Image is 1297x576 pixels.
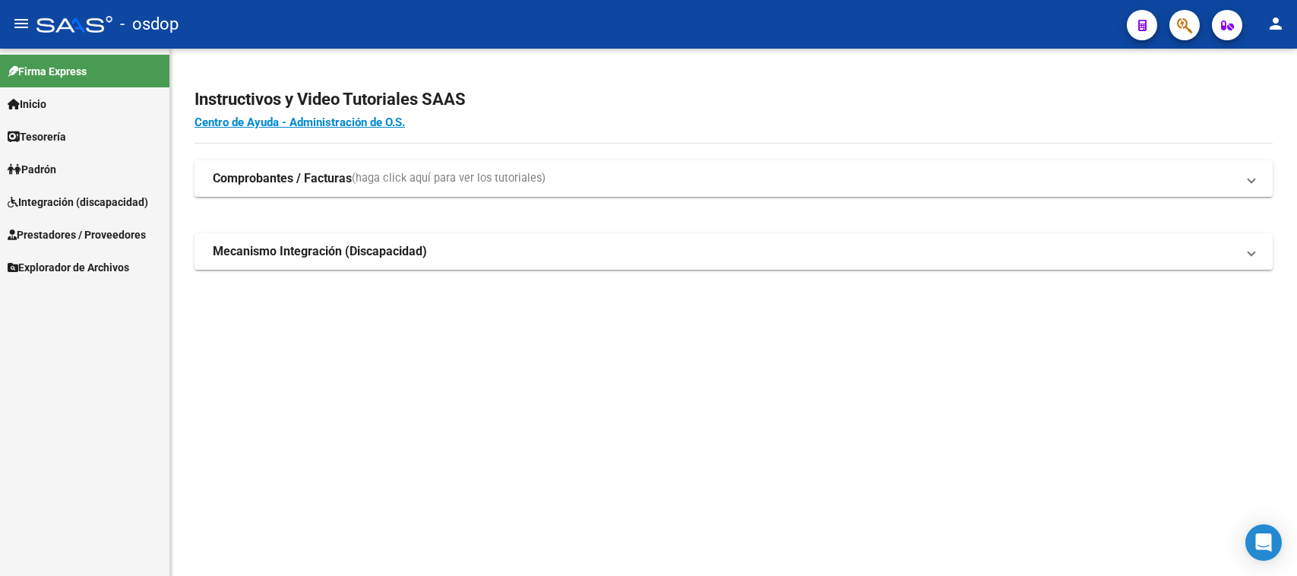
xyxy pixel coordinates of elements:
[213,170,352,187] strong: Comprobantes / Facturas
[12,14,30,33] mat-icon: menu
[195,160,1273,197] mat-expansion-panel-header: Comprobantes / Facturas(haga click aquí para ver los tutoriales)
[1267,14,1285,33] mat-icon: person
[120,8,179,41] span: - osdop
[8,226,146,243] span: Prestadores / Proveedores
[195,85,1273,114] h2: Instructivos y Video Tutoriales SAAS
[213,243,427,260] strong: Mecanismo Integración (Discapacidad)
[195,116,405,129] a: Centro de Ayuda - Administración de O.S.
[195,233,1273,270] mat-expansion-panel-header: Mecanismo Integración (Discapacidad)
[1245,524,1282,561] div: Open Intercom Messenger
[8,96,46,112] span: Inicio
[352,170,546,187] span: (haga click aquí para ver los tutoriales)
[8,128,66,145] span: Tesorería
[8,63,87,80] span: Firma Express
[8,161,56,178] span: Padrón
[8,194,148,210] span: Integración (discapacidad)
[8,259,129,276] span: Explorador de Archivos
